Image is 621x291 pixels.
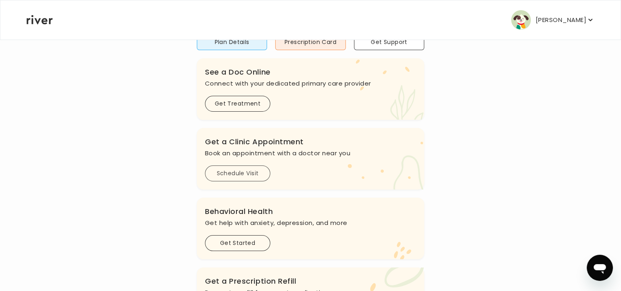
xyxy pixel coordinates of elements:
[275,34,345,50] button: Prescription Card
[205,206,416,217] h3: Behavioral Health
[205,235,270,251] button: Get Started
[205,148,416,159] p: Book an appointment with a doctor near you
[511,10,531,30] img: user avatar
[354,34,424,50] button: Get Support
[536,14,586,26] p: [PERSON_NAME]
[511,10,594,30] button: user avatar[PERSON_NAME]
[197,34,267,50] button: Plan Details
[205,165,270,181] button: Schedule Visit
[205,276,416,287] h3: Get a Prescription Refill
[205,66,416,78] h3: See a Doc Online
[205,96,270,112] button: Get Treatment
[587,255,613,281] iframe: Button to launch messaging window
[205,136,416,148] h3: Get a Clinic Appointment
[205,78,416,89] p: Connect with your dedicated primary care provider
[205,217,416,229] p: Get help with anxiety, depression, and more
